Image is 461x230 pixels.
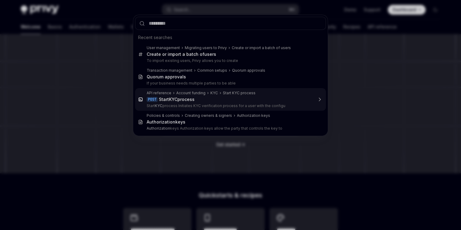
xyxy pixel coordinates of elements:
div: Create or import a batch of users [232,45,291,50]
div: KYC [210,91,218,95]
div: API reference [147,91,171,95]
b: Quor [147,74,157,79]
p: To import existing users, Privy allows you to create [147,58,313,63]
b: users [204,52,216,57]
div: Common setups [197,68,227,73]
div: Account funding [176,91,205,95]
div: um approvals [147,74,186,80]
div: Create or import a batch of [147,52,216,57]
div: POST [147,97,158,102]
b: KYC [169,97,177,102]
div: keys [147,119,185,125]
div: Transaction management [147,68,192,73]
b: KYC [155,103,163,108]
b: Authorization [147,126,170,131]
div: Quorum approvals [232,68,265,73]
p: Start process Initiates KYC verification process for a user with the configu [147,103,313,108]
div: User management [147,45,180,50]
div: Start process [159,97,195,102]
div: Authorization keys [237,113,270,118]
b: Authorization [147,119,175,124]
div: Policies & controls [147,113,180,118]
div: Start KYC process [223,91,256,95]
p: If your business needs multiple parties to be able [147,81,313,86]
div: Creating owners & signers [185,113,232,118]
div: Migrating users to Privy [185,45,227,50]
span: Recent searches [138,34,172,41]
p: keys Authorization keys allow the party that controls the key to [147,126,313,131]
